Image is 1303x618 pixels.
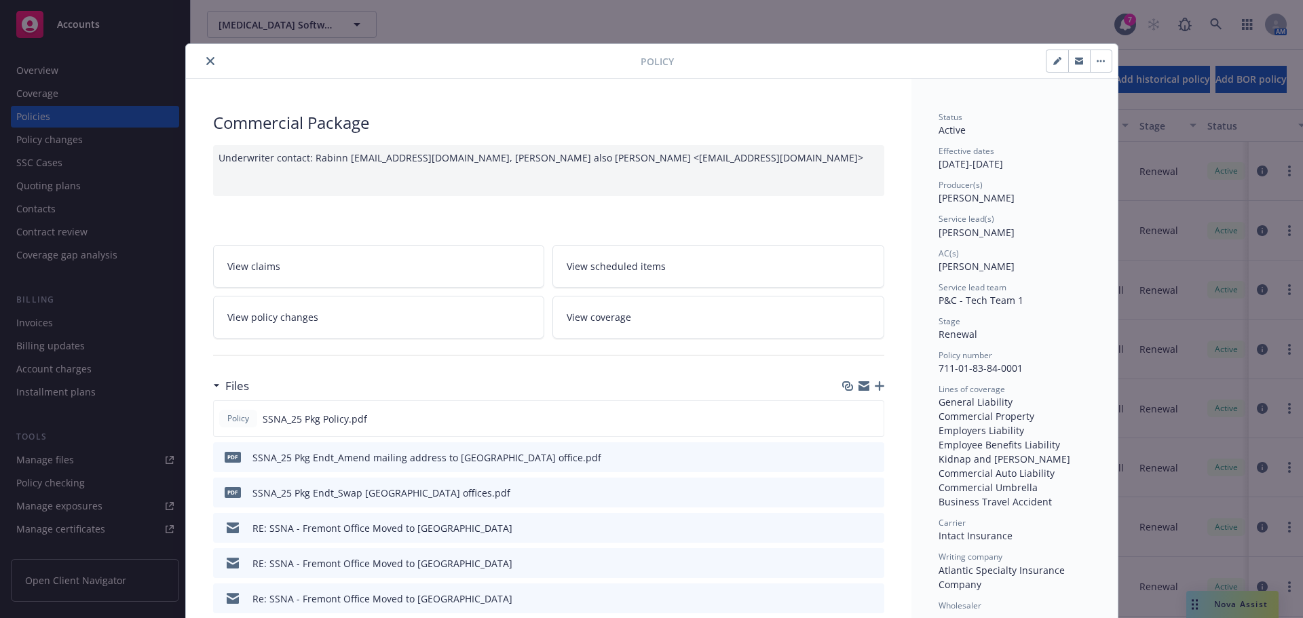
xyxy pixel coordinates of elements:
[252,556,512,571] div: RE: SSNA - Fremont Office Moved to [GEOGRAPHIC_DATA]
[939,495,1091,509] div: Business Travel Accident
[939,179,983,191] span: Producer(s)
[939,248,959,259] span: AC(s)
[939,260,1015,273] span: [PERSON_NAME]
[867,450,879,465] button: preview file
[225,487,241,497] span: pdf
[939,191,1015,204] span: [PERSON_NAME]
[939,111,962,123] span: Status
[844,412,855,426] button: download file
[225,452,241,462] span: pdf
[939,466,1091,480] div: Commercial Auto Liability
[213,377,249,395] div: Files
[939,480,1091,495] div: Commercial Umbrella
[213,111,884,134] div: Commercial Package
[867,521,879,535] button: preview file
[552,296,884,339] a: View coverage
[845,556,856,571] button: download file
[641,54,674,69] span: Policy
[939,349,992,361] span: Policy number
[939,226,1015,239] span: [PERSON_NAME]
[939,409,1091,423] div: Commercial Property
[939,517,966,528] span: Carrier
[939,362,1023,374] span: 711-01-83-84-0001
[213,145,884,196] div: Underwriter contact: Rabinn [EMAIL_ADDRESS][DOMAIN_NAME], [PERSON_NAME] also [PERSON_NAME] <[EMAI...
[252,450,601,465] div: SSNA_25 Pkg Endt_Amend mailing address to [GEOGRAPHIC_DATA] office.pdf
[867,592,879,606] button: preview file
[939,529,1013,542] span: Intact Insurance
[867,556,879,571] button: preview file
[939,551,1002,562] span: Writing company
[939,294,1023,307] span: P&C - Tech Team 1
[939,315,960,327] span: Stage
[939,438,1091,452] div: Employee Benefits Liability
[939,564,1068,591] span: Atlantic Specialty Insurance Company
[552,245,884,288] a: View scheduled items
[939,145,1091,171] div: [DATE] - [DATE]
[939,383,1005,395] span: Lines of coverage
[252,521,512,535] div: RE: SSNA - Fremont Office Moved to [GEOGRAPHIC_DATA]
[227,310,318,324] span: View policy changes
[845,592,856,606] button: download file
[939,600,981,611] span: Wholesaler
[225,412,252,425] span: Policy
[227,259,280,273] span: View claims
[225,377,249,395] h3: Files
[202,53,219,69] button: close
[939,282,1006,293] span: Service lead team
[845,486,856,500] button: download file
[939,328,977,341] span: Renewal
[567,310,631,324] span: View coverage
[866,412,878,426] button: preview file
[939,123,966,136] span: Active
[845,521,856,535] button: download file
[252,486,510,500] div: SSNA_25 Pkg Endt_Swap [GEOGRAPHIC_DATA] offices.pdf
[867,486,879,500] button: preview file
[845,450,856,465] button: download file
[939,213,994,225] span: Service lead(s)
[213,296,545,339] a: View policy changes
[939,145,994,157] span: Effective dates
[939,423,1091,438] div: Employers Liability
[252,592,512,606] div: Re: SSNA - Fremont Office Moved to [GEOGRAPHIC_DATA]
[939,395,1091,409] div: General Liability
[263,412,367,426] span: SSNA_25 Pkg Policy.pdf
[939,452,1091,466] div: Kidnap and [PERSON_NAME]
[213,245,545,288] a: View claims
[567,259,666,273] span: View scheduled items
